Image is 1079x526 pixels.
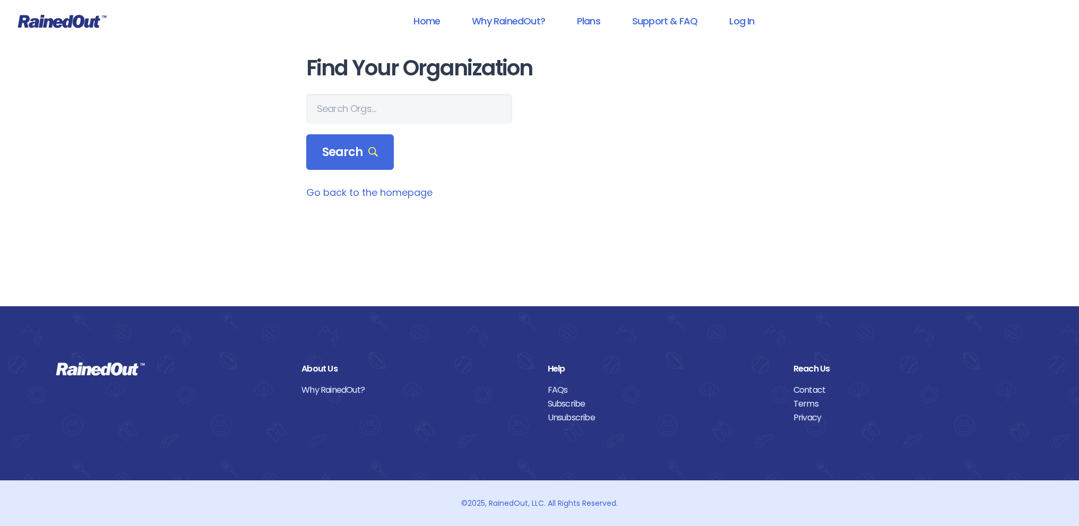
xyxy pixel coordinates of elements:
[400,9,454,33] a: Home
[563,9,614,33] a: Plans
[306,186,433,199] a: Go back to the homepage
[793,383,1023,397] a: Contact
[458,9,559,33] a: Why RainedOut?
[548,397,778,411] a: Subscribe
[301,362,531,376] div: About Us
[793,362,1023,376] div: Reach Us
[715,9,768,33] a: Log In
[301,383,531,397] a: Why RainedOut?
[322,145,378,160] span: Search
[793,397,1023,411] a: Terms
[306,56,773,80] h1: Find Your Organization
[793,411,1023,425] a: Privacy
[548,383,778,397] a: FAQs
[618,9,711,33] a: Support & FAQ
[306,94,512,124] input: Search Orgs…
[548,411,778,425] a: Unsubscribe
[548,362,778,376] div: Help
[306,134,394,170] div: Search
